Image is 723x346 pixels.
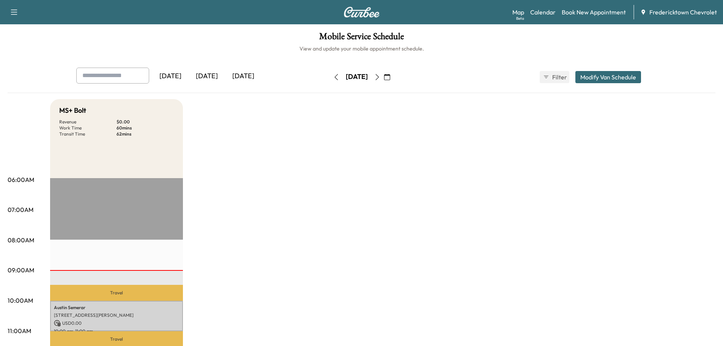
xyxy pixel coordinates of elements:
[575,71,641,83] button: Modify Van Schedule
[54,305,179,311] p: Austin Semerar
[8,32,715,45] h1: Mobile Service Schedule
[50,285,183,301] p: Travel
[8,235,34,245] p: 08:00AM
[152,68,189,85] div: [DATE]
[59,105,86,116] h5: MS+ Bolt
[117,131,174,137] p: 62 mins
[117,125,174,131] p: 60 mins
[516,16,524,21] div: Beta
[8,326,31,335] p: 11:00AM
[225,68,261,85] div: [DATE]
[512,8,524,17] a: MapBeta
[189,68,225,85] div: [DATE]
[59,119,117,125] p: Revenue
[8,175,34,184] p: 06:00AM
[530,8,556,17] a: Calendar
[552,73,566,82] span: Filter
[54,320,179,327] p: USD 0.00
[649,8,717,17] span: Fredericktown Chevrolet
[562,8,626,17] a: Book New Appointment
[8,296,33,305] p: 10:00AM
[59,125,117,131] p: Work Time
[8,205,33,214] p: 07:00AM
[343,7,380,17] img: Curbee Logo
[8,265,34,275] p: 09:00AM
[540,71,569,83] button: Filter
[59,131,117,137] p: Transit Time
[346,72,368,82] div: [DATE]
[8,45,715,52] h6: View and update your mobile appointment schedule.
[117,119,174,125] p: $ 0.00
[54,328,179,334] p: 10:00 am - 11:00 am
[54,312,179,318] p: [STREET_ADDRESS][PERSON_NAME]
